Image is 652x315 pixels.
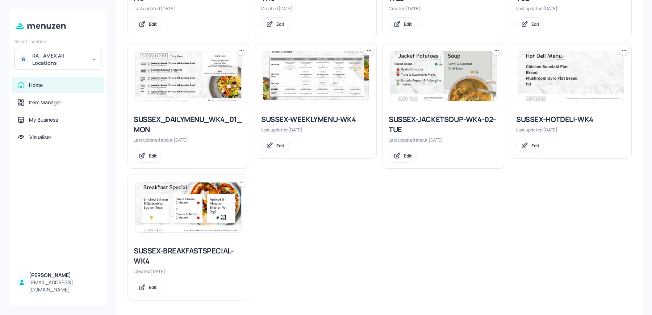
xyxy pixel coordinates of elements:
div: My Business [29,116,58,123]
div: Edit [149,153,157,159]
div: Home [29,81,43,89]
div: Edit [404,153,412,159]
div: [PERSON_NAME] [29,272,99,279]
div: Edit [531,21,539,27]
img: 2025-07-20-1753005891086g3ok08c25ra.jpeg [390,51,496,101]
div: Edit [149,21,157,27]
div: SUSSEX-JACKETSOUP-WK4-02-TUE [389,114,498,135]
div: Last updated about [DATE]. [389,137,498,143]
div: Visualiser [29,134,51,141]
div: Select Location [14,38,101,45]
div: Last updated [DATE]. [261,127,371,133]
div: Edit [276,143,284,149]
div: Edit [276,21,284,27]
img: 2025-07-14-17525021681807qj1tsdyphv.jpeg [263,51,369,101]
div: Edit [404,21,412,27]
div: Last updated [DATE]. [516,127,626,133]
div: Edit [531,143,539,149]
div: Created [DATE]. [389,5,498,12]
div: SUSSEX-BREAKFASTSPECIAL-WK4 [134,246,243,266]
div: Last updated about [DATE]. [134,137,243,143]
img: 2025-02-06-1738849502968v0yklpikq8f.jpeg [518,51,624,101]
div: SUSSEX_DAILYMENU_WK4_01_MON [134,114,243,135]
div: Last updated [DATE]. [134,5,243,12]
div: Created [DATE]. [261,5,371,12]
div: Edit [149,284,157,290]
div: R [19,55,28,64]
div: Created [DATE]. [134,268,243,274]
div: RA - AMEX All Locations [32,52,87,67]
div: SUSSEX-WEEKLYMENU-WK4 [261,114,371,125]
div: Item Manager [29,99,61,106]
div: [EMAIL_ADDRESS][DOMAIN_NAME] [29,279,99,293]
div: SUSSEX-HOTDELI-WK4 [516,114,626,125]
div: Last updated [DATE]. [516,5,626,12]
img: 2024-12-09-1733704477098xh0vnz8ccr.jpeg [135,182,241,232]
img: 2025-07-20-1753006391401taeghkb58l9.jpeg [135,51,241,101]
